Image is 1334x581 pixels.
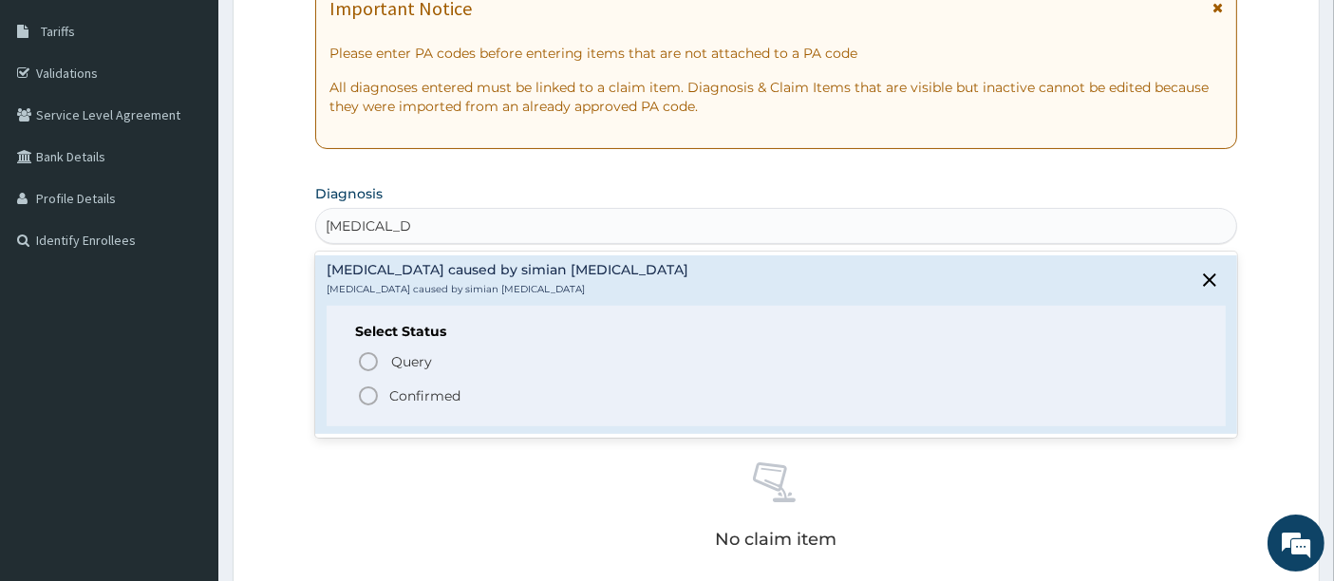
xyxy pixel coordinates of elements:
i: status option filled [357,384,380,407]
img: d_794563401_company_1708531726252_794563401 [35,95,77,142]
p: Confirmed [389,386,460,405]
span: We're online! [110,171,262,363]
h4: [MEDICAL_DATA] caused by simian [MEDICAL_DATA] [327,263,688,277]
p: No claim item [715,530,836,549]
div: Minimize live chat window [311,9,357,55]
textarea: Type your message and hit 'Enter' [9,383,362,449]
h6: Select Status [355,325,1198,339]
span: Tariffs [41,23,75,40]
label: Diagnosis [315,184,383,203]
p: [MEDICAL_DATA] caused by simian [MEDICAL_DATA] [327,283,688,296]
i: close select status [1198,269,1221,291]
p: All diagnoses entered must be linked to a claim item. Diagnosis & Claim Items that are visible bu... [329,78,1224,116]
i: status option query [357,350,380,373]
div: Chat with us now [99,106,319,131]
span: Query [391,352,432,371]
p: Please enter PA codes before entering items that are not attached to a PA code [329,44,1224,63]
